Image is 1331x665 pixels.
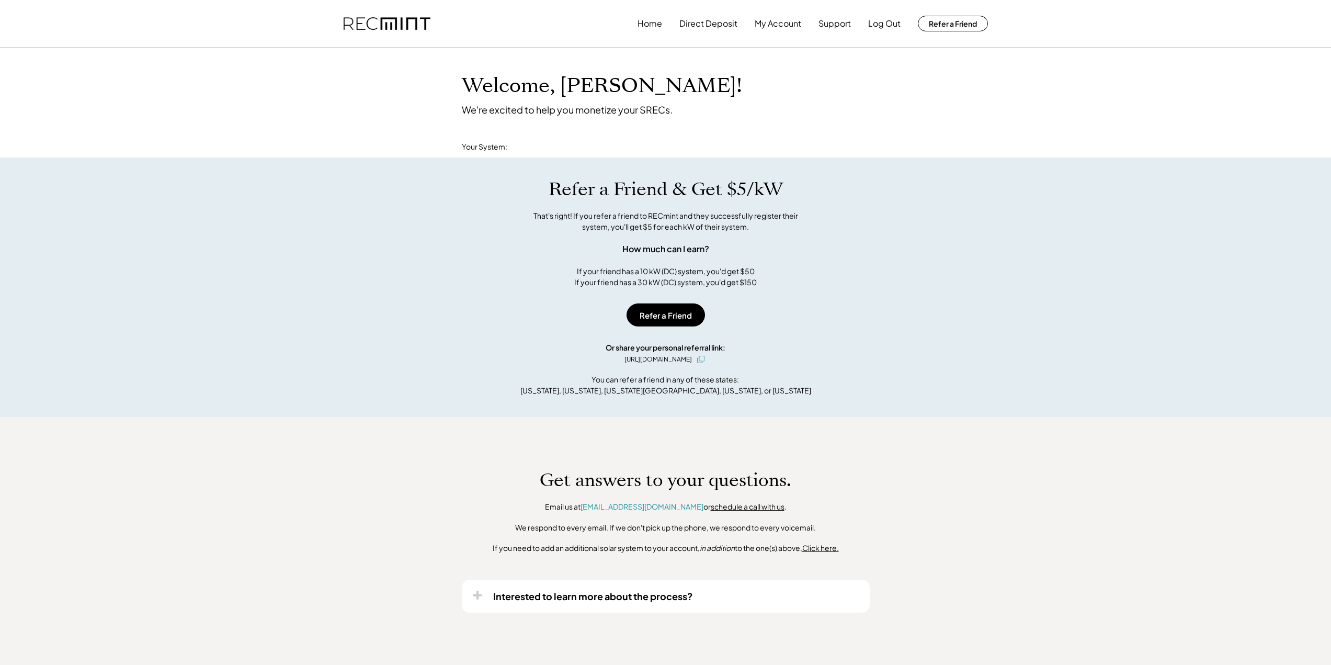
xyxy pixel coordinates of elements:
[818,13,851,34] button: Support
[606,342,725,353] div: Or share your personal referral link:
[627,303,705,326] button: Refer a Friend
[695,353,707,366] button: click to copy
[624,355,692,364] div: [URL][DOMAIN_NAME]
[462,142,507,152] div: Your System:
[462,104,673,116] div: We're excited to help you monetize your SRECs.
[522,210,810,232] div: That's right! If you refer a friend to RECmint and they successfully register their system, you'l...
[918,16,988,31] button: Refer a Friend
[493,543,839,554] div: If you need to add an additional solar system to your account, to the one(s) above,
[622,243,709,255] div: How much can I earn?
[549,178,783,200] h1: Refer a Friend & Get $5/kW
[755,13,801,34] button: My Account
[868,13,901,34] button: Log Out
[540,469,791,491] h1: Get answers to your questions.
[711,502,784,511] a: schedule a call with us
[520,374,811,396] div: You can refer a friend in any of these states: [US_STATE], [US_STATE], [US_STATE][GEOGRAPHIC_DATA...
[581,502,703,511] a: [EMAIL_ADDRESS][DOMAIN_NAME]
[679,13,737,34] button: Direct Deposit
[344,17,430,30] img: recmint-logotype%403x.png
[462,74,742,98] h1: Welcome, [PERSON_NAME]!
[638,13,662,34] button: Home
[574,266,757,288] div: If your friend has a 10 kW (DC) system, you'd get $50 If your friend has a 30 kW (DC) system, you...
[802,543,839,553] u: Click here.
[700,543,735,553] em: in addition
[515,523,816,533] div: We respond to every email. If we don't pick up the phone, we respond to every voicemail.
[545,502,787,512] div: Email us at or .
[493,590,693,602] div: Interested to learn more about the process?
